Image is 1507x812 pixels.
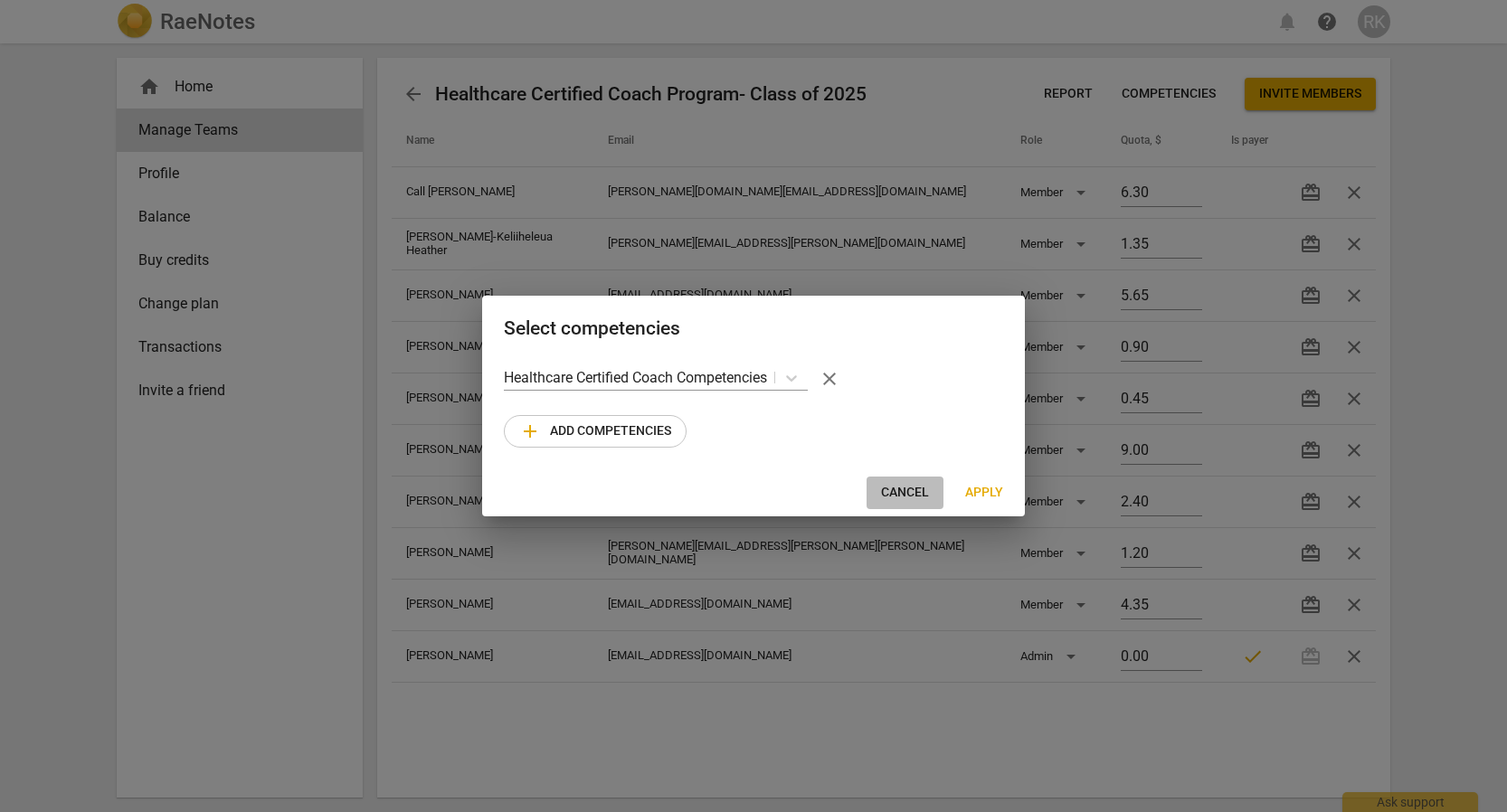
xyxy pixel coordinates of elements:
button: Cancel [867,477,943,509]
span: Apply [965,484,1003,502]
p: Healthcare Certified Coach Competencies [504,367,767,388]
span: Cancel [881,484,929,502]
h2: Select competencies [504,317,1003,340]
button: Add [504,415,687,448]
span: Add competencies [519,420,671,442]
button: Apply [951,477,1018,509]
span: add [519,420,541,442]
span: close [819,368,840,390]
